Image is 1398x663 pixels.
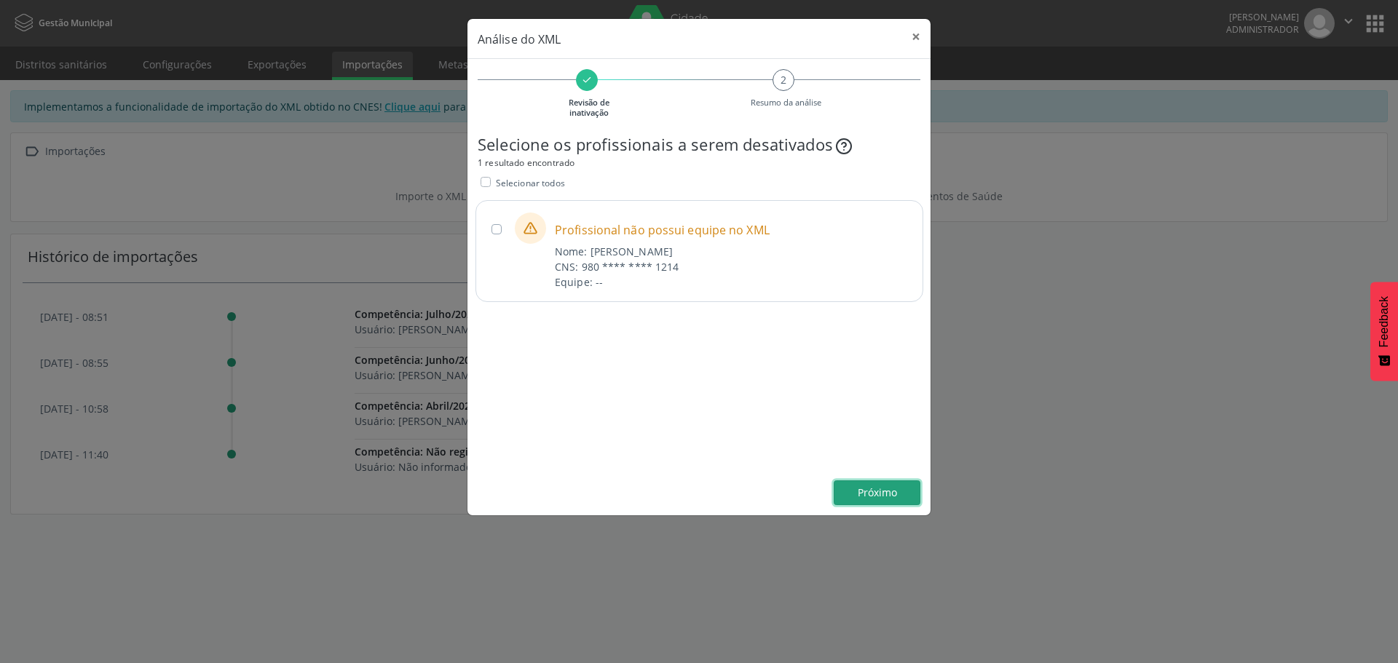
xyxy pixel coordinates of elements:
div: 1 resultado encontrado [478,156,920,170]
span: Feedback [1378,296,1391,347]
span: Próximo [858,485,897,499]
button: Feedback - Mostrar pesquisa [1370,282,1398,381]
button: Próximo [834,480,920,505]
small: Revisão de inativação [569,97,609,118]
small: Resumo da análise [751,97,821,108]
div: Selecione os profissionais a serem desativados [478,132,920,156]
div: Equipe: -- [555,274,910,290]
span: Profissional não possui equipe no XML [555,221,910,239]
span: Análise do XML [478,31,561,47]
span: Selecionar todos [496,177,565,189]
div: Nome: [PERSON_NAME] [555,244,910,259]
span: 2 [781,72,786,87]
button: Close [901,19,931,55]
